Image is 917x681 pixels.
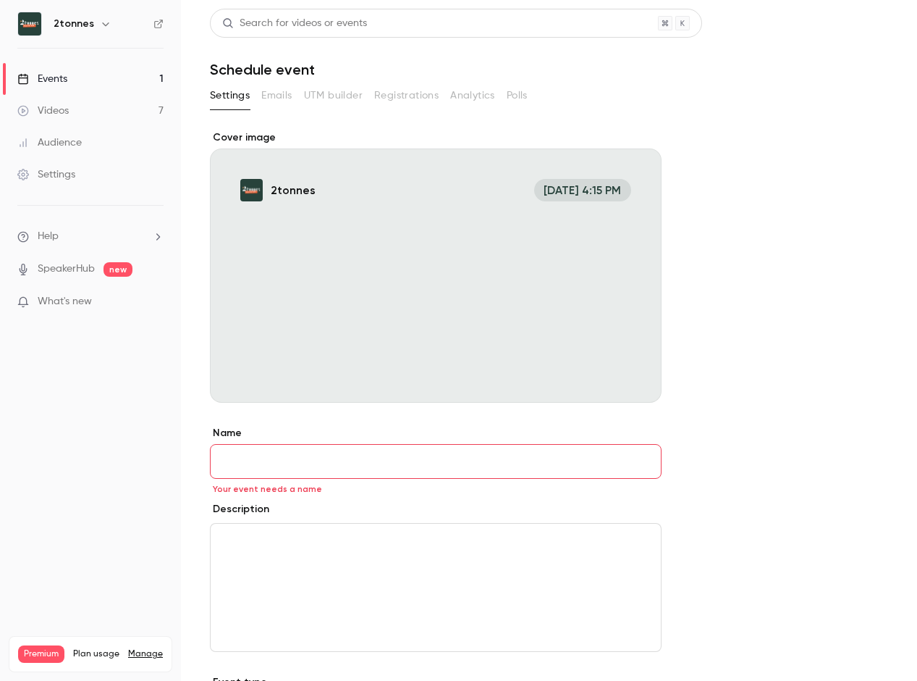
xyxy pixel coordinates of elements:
[450,88,495,104] span: Analytics
[210,426,662,440] label: Name
[18,646,64,663] span: Premium
[210,130,662,403] section: Cover image
[146,296,164,309] iframe: Noticeable Trigger
[17,167,75,182] div: Settings
[17,72,67,86] div: Events
[222,16,367,31] div: Search for videos or events
[17,135,82,150] div: Audience
[374,88,439,104] span: Registrations
[17,229,164,244] li: help-dropdown-opener
[210,61,888,78] h1: Schedule event
[18,12,41,35] img: 2tonnes
[128,648,163,660] a: Manage
[17,104,69,118] div: Videos
[54,17,94,31] h6: 2tonnes
[73,648,119,660] span: Plan usage
[210,523,662,652] section: description
[304,88,363,104] span: UTM builder
[210,84,250,107] button: Settings
[210,130,662,145] label: Cover image
[507,88,528,104] span: Polls
[261,88,292,104] span: Emails
[38,229,59,244] span: Help
[213,483,322,495] span: Your event needs a name
[38,262,95,277] a: SpeakerHub
[211,524,661,651] div: editor
[210,502,269,517] label: Description
[103,262,132,277] span: new
[38,294,92,309] span: What's new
